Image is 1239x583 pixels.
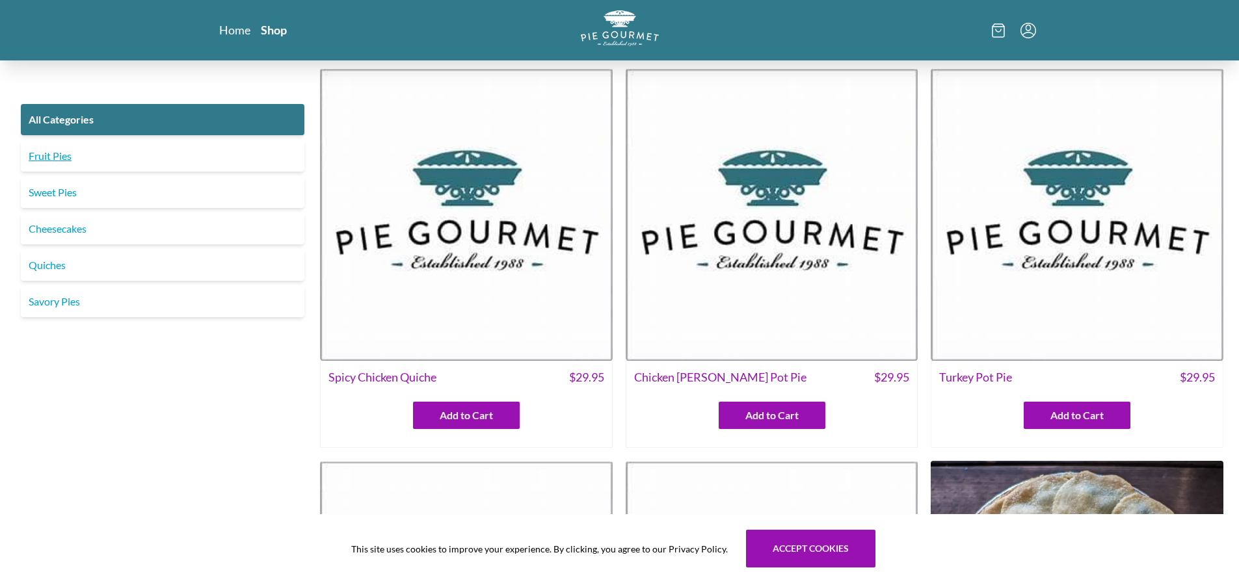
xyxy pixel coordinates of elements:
button: Add to Cart [1024,402,1130,429]
img: Spicy Chicken Quiche [320,68,613,361]
img: logo [581,10,659,46]
a: Fruit Pies [21,140,304,172]
button: Menu [1020,23,1036,38]
span: Spicy Chicken Quiche [328,369,436,386]
a: Quiches [21,250,304,281]
span: Add to Cart [1050,408,1104,423]
a: Savory Pies [21,286,304,317]
a: Cheesecakes [21,213,304,244]
img: Chicken Curry Pot Pie [626,68,918,361]
a: Logo [581,10,659,50]
span: $ 29.95 [874,369,909,386]
span: $ 29.95 [1180,369,1215,386]
a: Sweet Pies [21,177,304,208]
span: Add to Cart [440,408,493,423]
img: Turkey Pot Pie [931,68,1223,361]
span: Chicken [PERSON_NAME] Pot Pie [634,369,806,386]
button: Add to Cart [719,402,825,429]
button: Accept cookies [746,530,875,567]
a: Shop [261,22,287,38]
span: $ 29.95 [569,369,604,386]
a: Home [219,22,250,38]
a: All Categories [21,104,304,135]
span: This site uses cookies to improve your experience. By clicking, you agree to our Privacy Policy. [351,542,728,556]
span: Add to Cart [745,408,799,423]
span: Turkey Pot Pie [939,369,1012,386]
button: Add to Cart [413,402,520,429]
